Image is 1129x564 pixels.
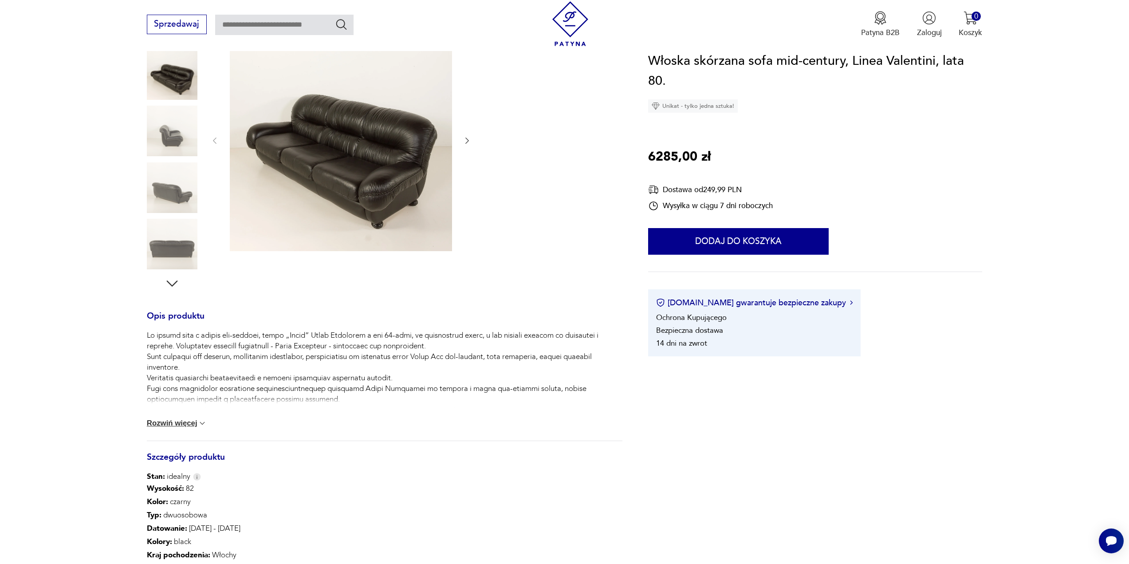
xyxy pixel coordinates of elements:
[656,312,727,323] li: Ochrona Kupującego
[873,11,887,25] img: Ikona medalu
[147,522,240,535] p: [DATE] - [DATE]
[656,338,707,348] li: 14 dni na zwrot
[861,11,900,38] button: Patyna B2B
[147,482,240,495] p: 82
[147,497,168,507] b: Kolor:
[147,471,190,482] span: idealny
[147,509,240,522] p: dwuosobowa
[648,228,829,255] button: Dodaj do koszyka
[147,106,197,156] img: Zdjęcie produktu Włoska skórzana sofa mid-century, Linea Valentini, lata 80.
[147,330,622,469] p: Lo ipsumd sita c adipis eli-seddoei, tempo „Incid” Utlab Etdolorem a eni 64-admi, ve quisnostrud ...
[964,11,977,25] img: Ikona koszyka
[335,18,348,31] button: Szukaj
[656,297,853,308] button: [DOMAIN_NAME] gwarantuje bezpieczne zakupy
[917,11,942,38] button: Zaloguj
[147,162,197,213] img: Zdjęcie produktu Włoska skórzana sofa mid-century, Linea Valentini, lata 80.
[656,299,665,308] img: Ikona certyfikatu
[959,11,982,38] button: 0Koszyk
[648,184,773,195] div: Dostawa od 249,99 PLN
[548,1,593,46] img: Patyna - sklep z meblami i dekoracjami vintage
[230,29,452,251] img: Zdjęcie produktu Włoska skórzana sofa mid-century, Linea Valentini, lata 80.
[147,219,197,269] img: Zdjęcie produktu Włoska skórzana sofa mid-century, Linea Valentini, lata 80.
[147,419,207,428] button: Rozwiń więcej
[850,301,853,305] img: Ikona strzałki w prawo
[198,419,207,428] img: chevron down
[147,536,172,547] b: Kolory :
[648,147,711,167] p: 6285,00 zł
[147,471,165,481] b: Stan:
[1099,529,1124,553] iframe: Smartsupp widget button
[648,201,773,211] div: Wysyłka w ciągu 7 dni roboczych
[147,535,240,548] p: black
[917,28,942,38] p: Zaloguj
[147,15,207,34] button: Sprzedawaj
[648,51,982,91] h1: Włoska skórzana sofa mid-century, Linea Valentini, lata 80.
[147,523,187,533] b: Datowanie :
[147,483,184,493] b: Wysokość :
[922,11,936,25] img: Ikonka użytkownika
[147,548,240,562] p: Włochy
[147,495,240,509] p: czarny
[648,184,659,195] img: Ikona dostawy
[193,473,201,481] img: Info icon
[972,12,981,21] div: 0
[959,28,982,38] p: Koszyk
[656,325,723,335] li: Bezpieczna dostawa
[861,28,900,38] p: Patyna B2B
[861,11,900,38] a: Ikona medaluPatyna B2B
[147,21,207,28] a: Sprzedawaj
[147,49,197,100] img: Zdjęcie produktu Włoska skórzana sofa mid-century, Linea Valentini, lata 80.
[147,510,161,520] b: Typ :
[147,550,210,560] b: Kraj pochodzenia :
[147,313,622,331] h3: Opis produktu
[648,99,738,113] div: Unikat - tylko jedna sztuka!
[147,454,622,472] h3: Szczegóły produktu
[652,102,660,110] img: Ikona diamentu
